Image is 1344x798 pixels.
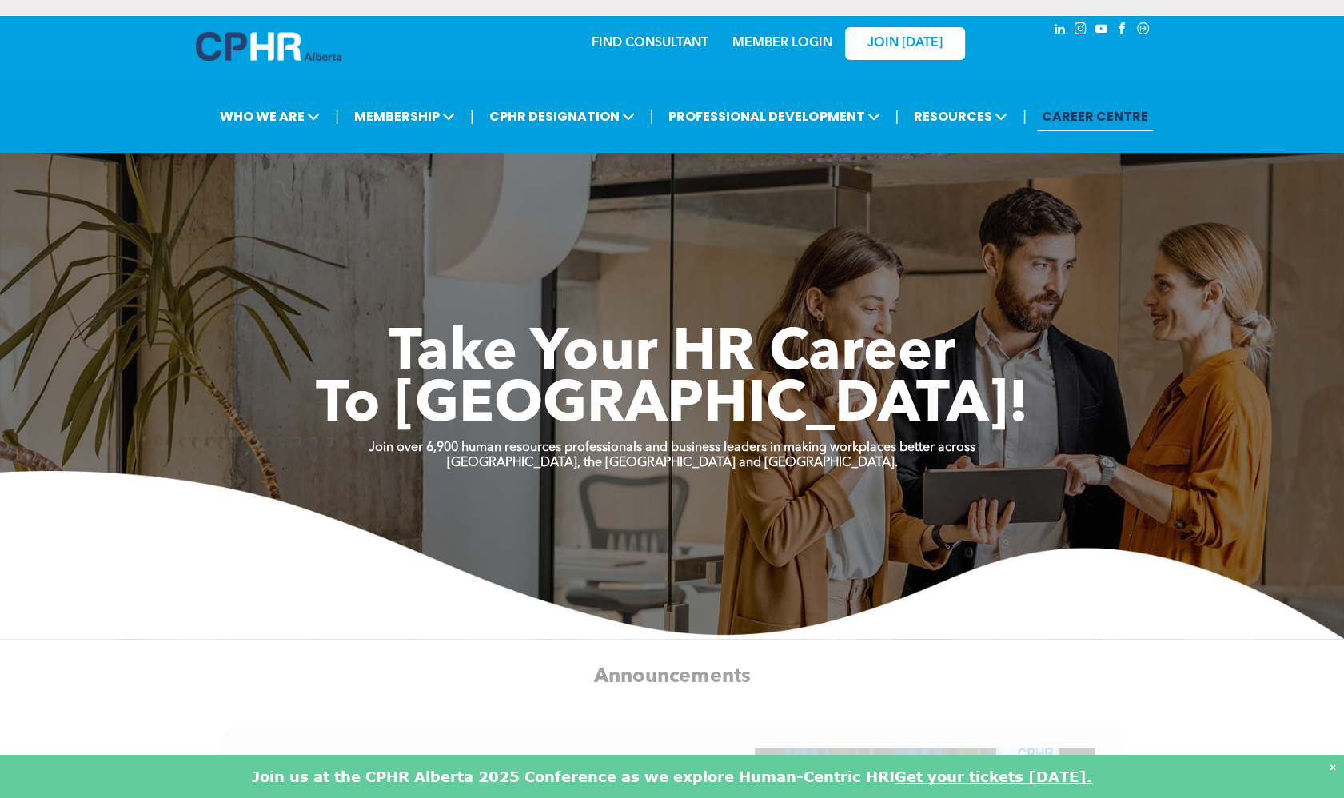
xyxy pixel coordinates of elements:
[196,32,341,61] img: A blue and white logo for cp alberta
[1135,20,1152,42] a: Social network
[594,666,751,686] span: Announcements
[335,100,339,133] li: |
[1114,20,1131,42] a: facebook
[732,37,832,50] a: MEMBER LOGIN
[215,102,325,131] span: WHO WE ARE
[1023,100,1027,133] li: |
[369,441,975,454] strong: Join over 6,900 human resources professionals and business leaders in making workplaces better ac...
[867,36,943,51] span: JOIN [DATE]
[845,27,965,60] a: JOIN [DATE]
[592,37,708,50] a: FIND CONSULTANT
[895,100,899,133] li: |
[316,377,1029,435] span: To [GEOGRAPHIC_DATA]!
[1051,20,1069,42] a: linkedin
[650,100,654,133] li: |
[470,100,474,133] li: |
[252,768,895,785] font: Join us at the CPHR Alberta 2025 Conference as we explore Human-Centric HR!
[1093,20,1111,42] a: youtube
[1330,759,1336,775] div: Dismiss notification
[895,768,1092,785] a: Get your tickets [DATE].
[664,102,884,131] span: PROFESSIONAL DEVELOPMENT
[485,102,640,131] span: CPHR DESIGNATION
[349,102,460,131] span: MEMBERSHIP
[447,457,898,469] strong: [GEOGRAPHIC_DATA], the [GEOGRAPHIC_DATA] and [GEOGRAPHIC_DATA].
[909,102,1012,131] span: RESOURCES
[1037,102,1153,131] a: CAREER CENTRE
[1072,20,1090,42] a: instagram
[389,325,955,383] span: Take Your HR Career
